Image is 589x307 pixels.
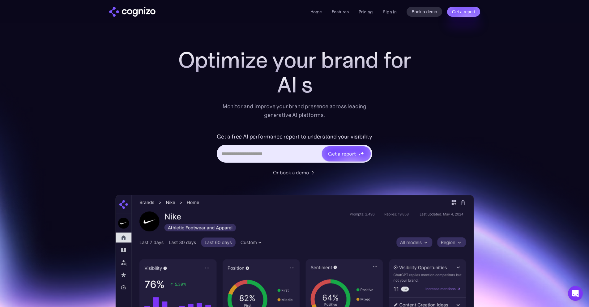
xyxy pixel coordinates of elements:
div: AI s [171,72,418,97]
div: Get a report [328,150,356,157]
img: cognizo logo [109,7,156,17]
img: star [360,151,364,155]
form: Hero URL Input Form [217,132,372,166]
label: Get a free AI performance report to understand your visibility [217,132,372,142]
div: Or book a demo [273,169,309,176]
a: home [109,7,156,17]
a: Pricing [359,9,373,15]
div: Open Intercom Messenger [568,286,583,301]
a: Home [310,9,322,15]
a: Book a demo [407,7,442,17]
a: Sign in [383,8,397,15]
a: Get a report [447,7,480,17]
a: Or book a demo [273,169,316,176]
a: Features [332,9,349,15]
a: Get a reportstarstarstar [321,146,371,162]
img: star [359,154,361,156]
h1: Optimize your brand for [171,48,418,72]
div: Monitor and improve your brand presence across leading generative AI platforms. [219,102,371,119]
